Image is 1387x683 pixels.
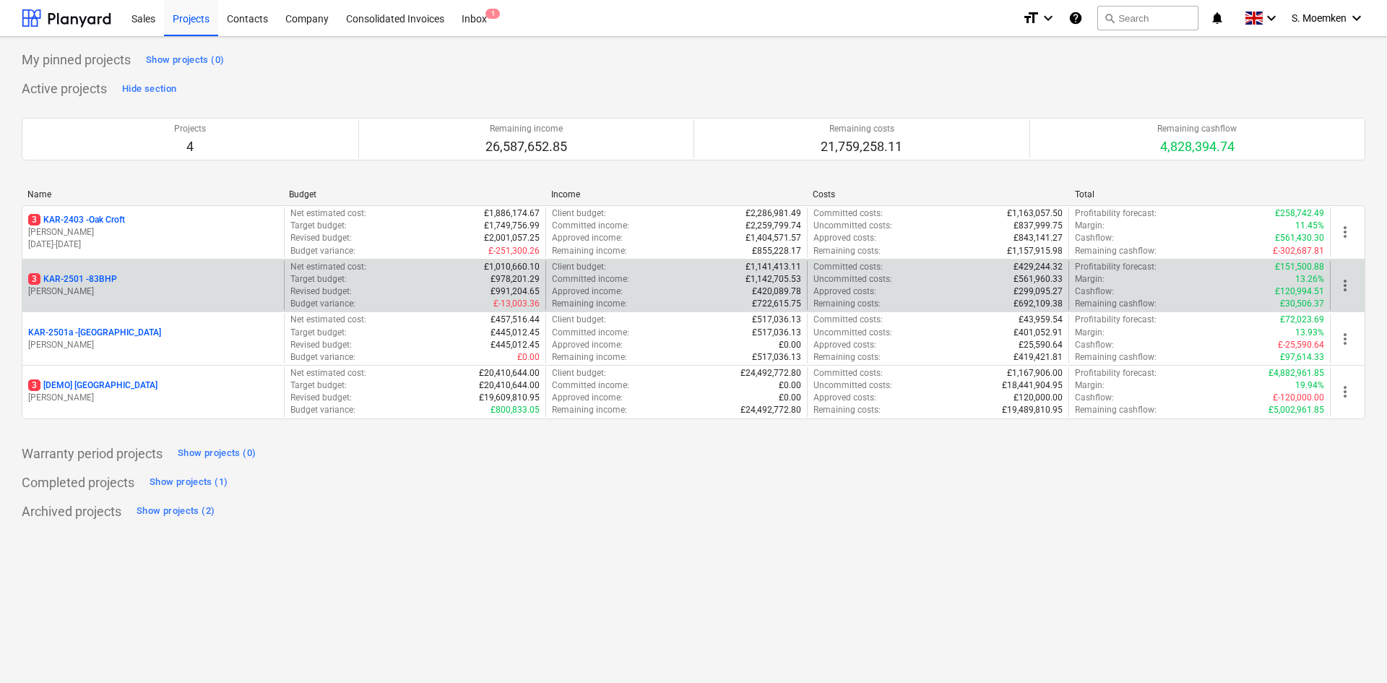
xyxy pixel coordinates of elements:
[22,445,163,463] p: Warranty period projects
[1075,285,1114,298] p: Cashflow :
[1075,404,1157,416] p: Remaining cashflow :
[290,351,355,364] p: Budget variance :
[28,226,278,239] p: [PERSON_NAME]
[479,367,540,379] p: £20,410,644.00
[1336,277,1354,294] span: more_vert
[813,314,883,326] p: Committed costs :
[289,189,539,199] div: Budget
[491,327,540,339] p: £445,012.45
[813,339,876,351] p: Approved costs :
[137,503,215,520] div: Show projects (2)
[1075,327,1105,339] p: Margin :
[484,207,540,220] p: £1,886,174.67
[479,379,540,392] p: £20,410,644.00
[746,273,801,285] p: £1,142,705.53
[1075,220,1105,232] p: Margin :
[813,404,881,416] p: Remaining costs :
[752,285,801,298] p: £420,089.78
[1019,339,1063,351] p: £25,590.64
[821,138,902,155] p: 21,759,258.11
[1014,351,1063,364] p: £419,421.81
[28,214,125,226] p: KAR-2403 - Oak Croft
[517,351,540,364] p: £0.00
[178,445,256,462] div: Show projects (0)
[1014,273,1063,285] p: £561,960.33
[746,220,801,232] p: £2,259,799.74
[813,207,883,220] p: Committed costs :
[1273,245,1324,257] p: £-302,687.81
[1273,392,1324,404] p: £-120,000.00
[1280,298,1324,310] p: £30,506.37
[485,123,567,135] p: Remaining income
[1014,327,1063,339] p: £401,052.91
[290,379,347,392] p: Target budget :
[1075,298,1157,310] p: Remaining cashflow :
[493,298,540,310] p: £-13,003.36
[1275,232,1324,244] p: £561,430.30
[779,339,801,351] p: £0.00
[552,273,629,285] p: Committed income :
[1075,189,1325,199] div: Total
[779,379,801,392] p: £0.00
[122,81,176,98] div: Hide section
[552,327,629,339] p: Committed income :
[28,379,278,404] div: 3[DEMO] [GEOGRAPHIC_DATA][PERSON_NAME]
[752,327,801,339] p: £517,036.13
[484,261,540,273] p: £1,010,660.10
[746,232,801,244] p: £1,404,571.57
[28,339,278,351] p: [PERSON_NAME]
[1275,207,1324,220] p: £258,742.49
[752,298,801,310] p: £722,615.75
[552,351,627,364] p: Remaining income :
[813,298,881,310] p: Remaining costs :
[552,298,627,310] p: Remaining income :
[813,367,883,379] p: Committed costs :
[28,327,161,339] p: KAR-2501a - [GEOGRAPHIC_DATA]
[813,245,881,257] p: Remaining costs :
[1263,9,1280,27] i: keyboard_arrow_down
[1275,261,1324,273] p: £151,500.88
[1002,404,1063,416] p: £19,489,810.95
[174,138,206,155] p: 4
[146,471,231,494] button: Show projects (1)
[813,379,892,392] p: Uncommitted costs :
[1075,379,1105,392] p: Margin :
[552,392,623,404] p: Approved income :
[1295,220,1324,232] p: 11.45%
[484,232,540,244] p: £2,001,057.25
[813,351,881,364] p: Remaining costs :
[746,207,801,220] p: £2,286,981.49
[22,51,131,69] p: My pinned projects
[290,220,347,232] p: Target budget :
[290,339,352,351] p: Revised budget :
[491,404,540,416] p: £800,833.05
[1157,138,1237,155] p: 4,828,394.74
[174,442,259,465] button: Show projects (0)
[28,392,278,404] p: [PERSON_NAME]
[551,189,801,199] div: Income
[813,261,883,273] p: Committed costs :
[133,500,218,523] button: Show projects (2)
[1002,379,1063,392] p: £18,441,904.95
[552,207,606,220] p: Client budget :
[28,273,40,285] span: 3
[28,285,278,298] p: [PERSON_NAME]
[484,220,540,232] p: £1,749,756.99
[1336,223,1354,241] span: more_vert
[290,327,347,339] p: Target budget :
[740,404,801,416] p: £24,492,772.80
[290,207,366,220] p: Net estimated cost :
[813,232,876,244] p: Approved costs :
[28,379,40,391] span: 3
[485,138,567,155] p: 26,587,652.85
[1014,261,1063,273] p: £429,244.32
[28,273,278,298] div: 3KAR-2501 -83BHP[PERSON_NAME]
[1075,392,1114,404] p: Cashflow :
[22,80,107,98] p: Active projects
[1348,9,1365,27] i: keyboard_arrow_down
[27,189,277,199] div: Name
[1269,367,1324,379] p: £4,882,961.85
[290,314,366,326] p: Net estimated cost :
[1075,207,1157,220] p: Profitability forecast :
[491,339,540,351] p: £445,012.45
